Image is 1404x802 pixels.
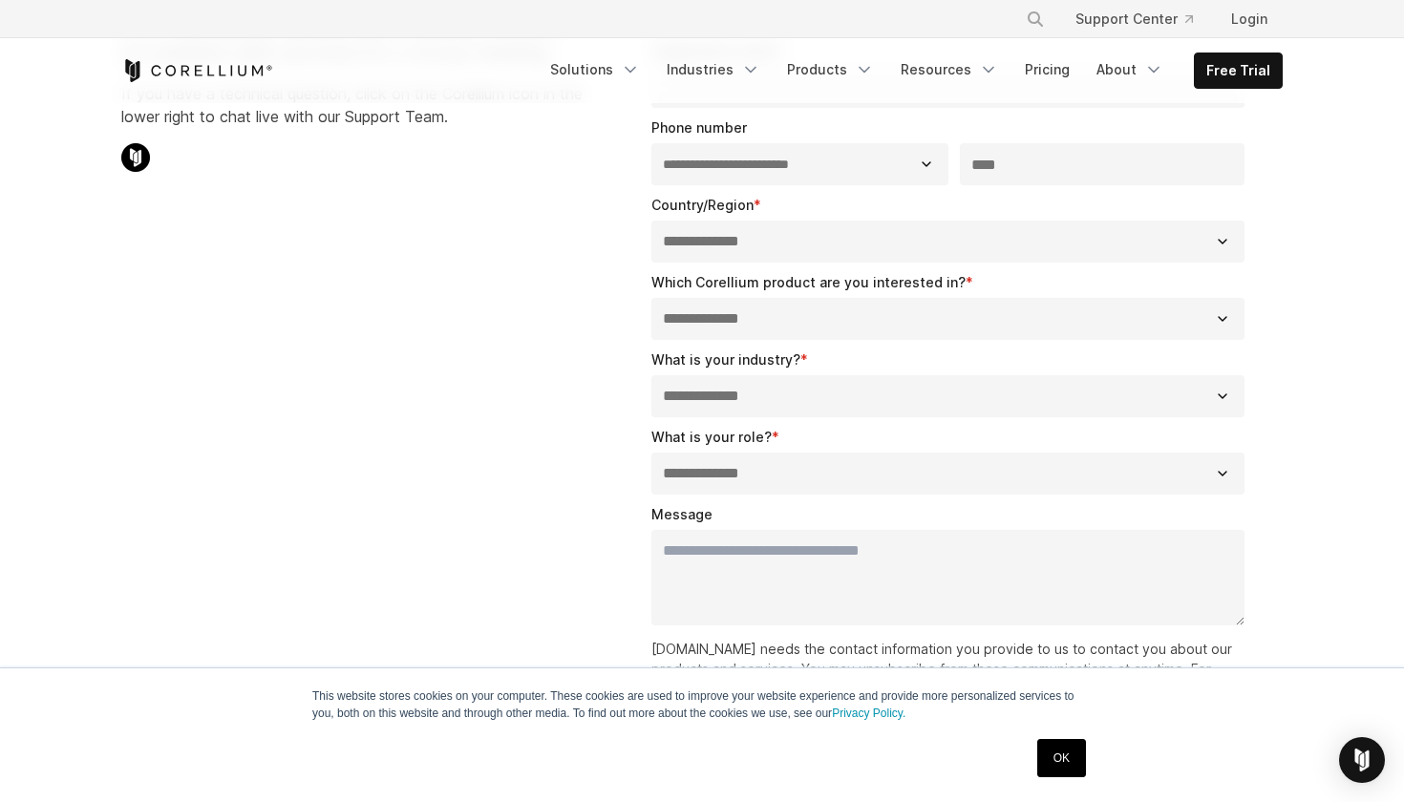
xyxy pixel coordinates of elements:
[776,53,885,87] a: Products
[889,53,1010,87] a: Resources
[651,274,966,290] span: Which Corellium product are you interested in?
[1003,2,1283,36] div: Navigation Menu
[1195,53,1282,88] a: Free Trial
[1013,53,1081,87] a: Pricing
[655,53,772,87] a: Industries
[651,197,754,213] span: Country/Region
[651,506,713,522] span: Message
[1216,2,1283,36] a: Login
[121,82,583,128] p: If you have a technical question, click on the Corellium icon in the lower right to chat live wit...
[1037,739,1086,777] a: OK
[651,351,800,368] span: What is your industry?
[1060,2,1208,36] a: Support Center
[651,119,747,136] span: Phone number
[121,59,273,82] a: Corellium Home
[539,53,1283,89] div: Navigation Menu
[651,429,772,445] span: What is your role?
[539,53,651,87] a: Solutions
[651,639,1252,719] p: [DOMAIN_NAME] needs the contact information you provide to us to contact you about our products a...
[1085,53,1175,87] a: About
[1018,2,1053,36] button: Search
[312,687,1092,722] p: This website stores cookies on your computer. These cookies are used to improve your website expe...
[832,707,905,720] a: Privacy Policy.
[1339,737,1385,783] div: Open Intercom Messenger
[121,143,150,172] img: Corellium Chat Icon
